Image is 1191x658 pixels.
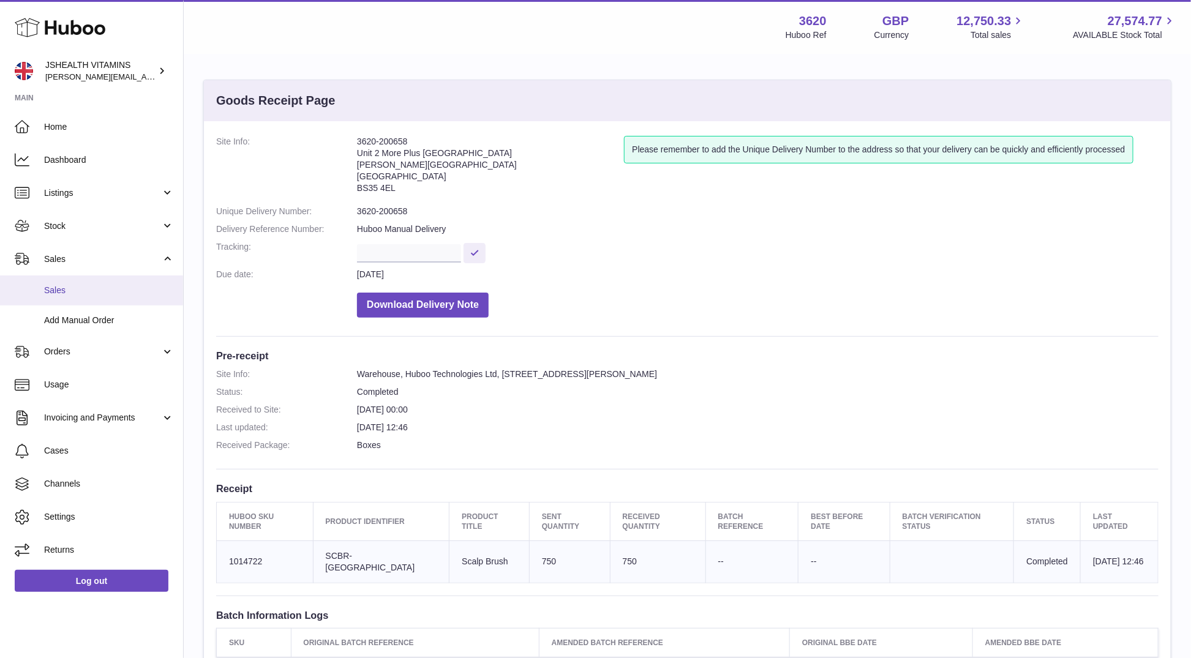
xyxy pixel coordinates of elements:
dd: [DATE] [357,269,1159,280]
div: Please remember to add the Unique Delivery Number to the address so that your delivery can be qui... [624,136,1133,163]
span: Orders [44,346,161,357]
span: 12,750.33 [956,13,1011,29]
span: Dashboard [44,154,174,166]
a: 27,574.77 AVAILABLE Stock Total [1073,13,1176,41]
th: Best Before Date [798,502,890,540]
th: Amended Batch Reference [539,628,789,657]
div: Currency [874,29,909,41]
th: Product title [449,502,530,540]
td: 1014722 [217,540,314,583]
dd: Completed [357,386,1159,398]
span: 27,574.77 [1108,13,1162,29]
h3: Pre-receipt [216,349,1159,362]
dd: Boxes [357,439,1159,451]
dt: Site Info: [216,368,357,380]
address: 3620-200658 Unit 2 More Plus [GEOGRAPHIC_DATA] [PERSON_NAME][GEOGRAPHIC_DATA] [GEOGRAPHIC_DATA] B... [357,136,624,200]
div: JSHEALTH VITAMINS [45,59,156,83]
span: Invoicing and Payments [44,412,161,424]
td: Completed [1014,540,1081,583]
a: Log out [15,570,168,592]
td: [DATE] 12:46 [1081,540,1159,583]
span: Listings [44,187,161,199]
dd: Warehouse, Huboo Technologies Ltd, [STREET_ADDRESS][PERSON_NAME] [357,368,1159,380]
td: SCBR-[GEOGRAPHIC_DATA] [313,540,449,583]
td: 750 [610,540,705,583]
th: Product Identifier [313,502,449,540]
dt: Tracking: [216,241,357,263]
dt: Delivery Reference Number: [216,223,357,235]
th: Original Batch Reference [291,628,539,657]
span: Home [44,121,174,133]
strong: 3620 [799,13,827,29]
td: -- [798,540,890,583]
h3: Batch Information Logs [216,608,1159,622]
h3: Goods Receipt Page [216,92,336,109]
button: Download Delivery Note [357,293,489,318]
span: Channels [44,478,174,490]
span: AVAILABLE Stock Total [1073,29,1176,41]
span: Settings [44,511,174,523]
th: Batch Verification Status [890,502,1014,540]
a: 12,750.33 Total sales [956,13,1025,41]
dd: 3620-200658 [357,206,1159,217]
h3: Receipt [216,482,1159,495]
img: francesca@jshealthvitamins.com [15,62,33,80]
span: Sales [44,285,174,296]
th: Last updated [1081,502,1159,540]
dt: Received to Site: [216,404,357,416]
dt: Last updated: [216,422,357,433]
span: [PERSON_NAME][EMAIL_ADDRESS][DOMAIN_NAME] [45,72,246,81]
th: Sent Quantity [530,502,611,540]
th: Amended BBE Date [972,628,1158,657]
th: Batch Reference [705,502,798,540]
td: Scalp Brush [449,540,530,583]
th: Huboo SKU Number [217,502,314,540]
dt: Unique Delivery Number: [216,206,357,217]
span: Cases [44,445,174,457]
dd: [DATE] 00:00 [357,404,1159,416]
dt: Received Package: [216,439,357,451]
th: Original BBE Date [789,628,972,657]
th: SKU [217,628,291,657]
strong: GBP [882,13,909,29]
span: Stock [44,220,161,232]
span: Add Manual Order [44,315,174,326]
span: Returns [44,544,174,556]
td: -- [705,540,798,583]
dt: Site Info: [216,136,357,200]
span: Total sales [971,29,1025,41]
td: 750 [530,540,611,583]
span: Usage [44,379,174,391]
th: Status [1014,502,1081,540]
dd: [DATE] 12:46 [357,422,1159,433]
div: Huboo Ref [786,29,827,41]
dt: Status: [216,386,357,398]
span: Sales [44,253,161,265]
dt: Due date: [216,269,357,280]
dd: Huboo Manual Delivery [357,223,1159,235]
th: Received Quantity [610,502,705,540]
